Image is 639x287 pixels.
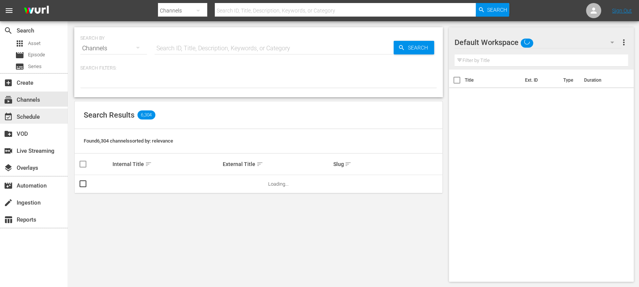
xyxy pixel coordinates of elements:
[28,40,41,47] span: Asset
[619,38,628,47] span: more_vert
[476,3,509,17] button: Search
[579,70,625,91] th: Duration
[84,138,173,144] span: Found 6,304 channels sorted by: relevance
[256,161,263,168] span: sort
[4,198,13,207] span: Ingestion
[80,38,147,59] div: Channels
[4,146,13,155] span: Live Streaming
[4,78,13,87] span: Create
[4,163,13,172] span: Overlays
[80,65,437,71] p: Search Filters:
[145,161,152,168] span: sort
[15,51,24,60] span: Episode
[4,215,13,224] span: Reports
[455,32,622,53] div: Default Workspace
[558,70,579,91] th: Type
[612,8,632,14] a: Sign Out
[28,51,45,59] span: Episode
[405,41,434,54] span: Search
[137,110,155,119] span: 6,304
[5,6,14,15] span: menu
[4,26,13,35] span: Search
[487,3,507,17] span: Search
[520,70,558,91] th: Ext. ID
[4,129,13,138] span: VOD
[268,181,289,187] span: Loading...
[84,110,134,119] span: Search Results
[223,160,331,169] div: External Title
[15,39,24,48] span: Asset
[18,2,55,20] img: ans4CAIJ8jUAAAAAAAAAAAAAAAAAAAAAAAAgQb4GAAAAAAAAAAAAAAAAAAAAAAAAJMjXAAAAAAAAAAAAAAAAAAAAAAAAgAT5G...
[4,112,13,121] span: Schedule
[15,62,24,71] span: Series
[465,70,521,91] th: Title
[333,160,441,169] div: Slug
[4,181,13,190] span: Automation
[4,95,13,104] span: Channels
[112,160,220,169] div: Internal Title
[394,41,434,54] button: Search
[619,33,628,51] button: more_vert
[345,161,352,168] span: sort
[28,63,42,70] span: Series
